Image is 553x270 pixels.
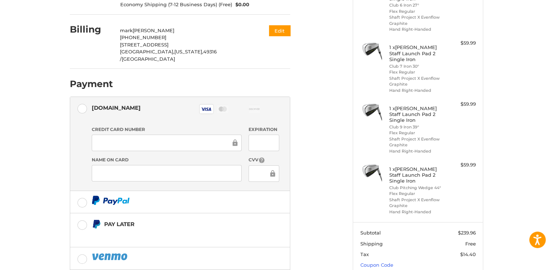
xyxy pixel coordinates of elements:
[389,26,445,33] li: Hand Right-Handed
[389,197,445,209] li: Shaft Project X Evenflow Graphite
[70,78,113,90] h2: Payment
[360,230,381,236] span: Subtotal
[92,232,245,238] iframe: PayPal Message 1
[92,252,129,261] img: PayPal icon
[120,34,166,40] span: [PHONE_NUMBER]
[389,105,445,123] h4: 1 x [PERSON_NAME] Staff Launch Pad 2 Single Iron
[249,157,279,164] label: CVV
[389,136,445,148] li: Shaft Project X Evenflow Graphite
[447,40,476,47] div: $59.99
[389,130,445,136] li: Flex Regular
[249,126,279,133] label: Expiration
[269,25,290,36] button: Edit
[92,126,242,133] label: Credit Card Number
[389,75,445,87] li: Shaft Project X Evenflow Graphite
[447,101,476,108] div: $59.99
[389,148,445,154] li: Hand Right-Handed
[389,14,445,26] li: Shaft Project X Evenflow Graphite
[389,63,445,70] li: Club 7 Iron 30°
[389,185,445,191] li: Club Pitching Wedge 44°
[447,161,476,169] div: $59.99
[465,241,476,247] span: Free
[120,27,133,33] span: mark
[92,157,242,163] label: Name on Card
[120,1,232,8] span: Economy Shipping (7-12 Business Days) (Free)
[120,49,174,55] span: [GEOGRAPHIC_DATA],
[360,241,383,247] span: Shipping
[389,124,445,130] li: Club 9 Iron 39°
[120,49,217,62] span: 49316 /
[389,209,445,215] li: Hand Right-Handed
[104,218,244,230] div: Pay Later
[92,196,130,205] img: PayPal icon
[460,251,476,257] span: $14.40
[232,1,250,8] span: $0.00
[389,87,445,94] li: Hand Right-Handed
[360,251,369,257] span: Tax
[389,8,445,15] li: Flex Regular
[389,2,445,8] li: Club 6 Iron 27°
[174,49,203,55] span: [US_STATE],
[92,220,101,229] img: Pay Later icon
[360,262,393,268] a: Coupon Code
[389,166,445,184] h4: 1 x [PERSON_NAME] Staff Launch Pad 2 Single Iron
[458,230,476,236] span: $239.96
[389,191,445,197] li: Flex Regular
[70,24,113,35] h2: Billing
[493,250,553,270] iframe: Google Customer Reviews
[133,27,174,33] span: [PERSON_NAME]
[389,44,445,62] h4: 1 x [PERSON_NAME] Staff Launch Pad 2 Single Iron
[389,69,445,75] li: Flex Regular
[92,102,141,114] div: [DOMAIN_NAME]
[120,42,168,48] span: [STREET_ADDRESS]
[122,56,175,62] span: [GEOGRAPHIC_DATA]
